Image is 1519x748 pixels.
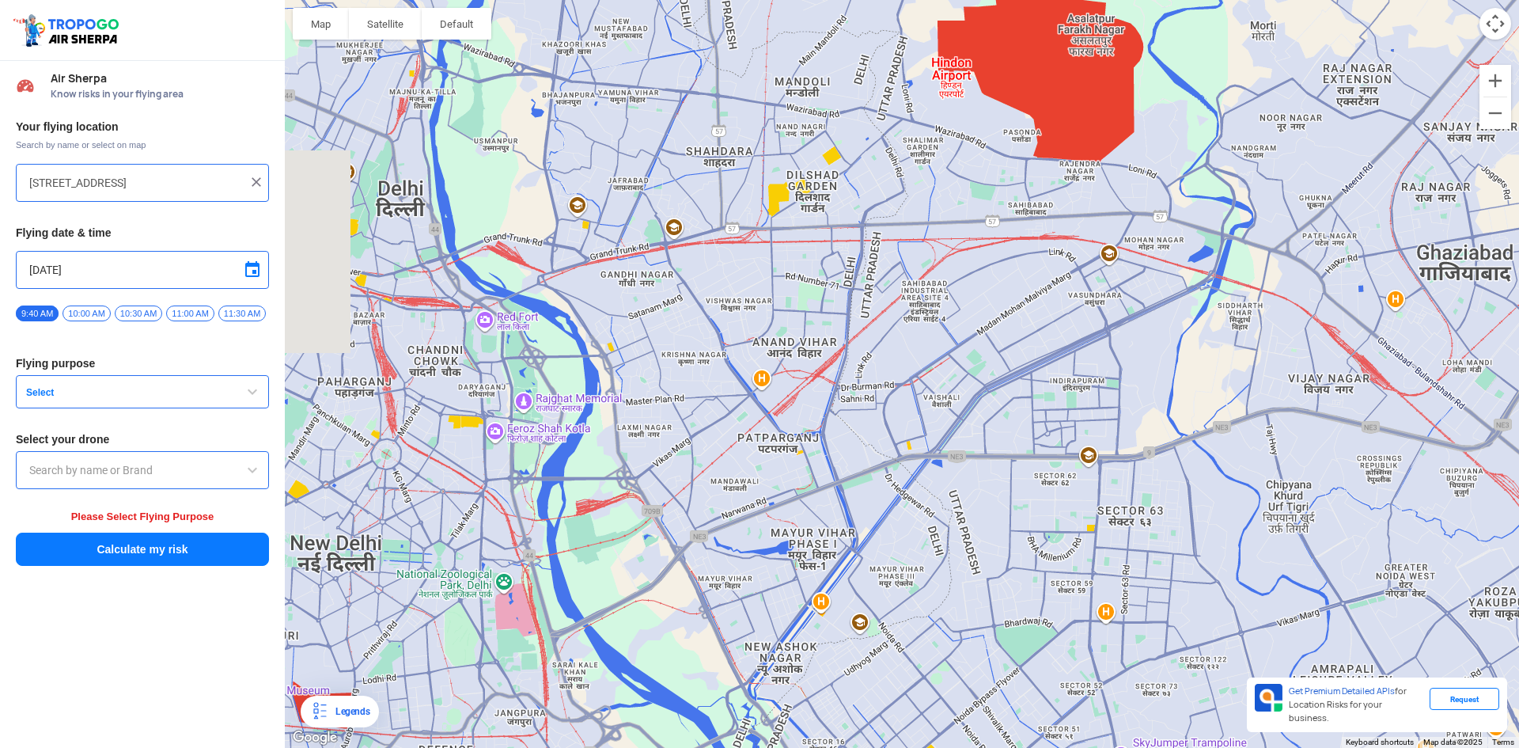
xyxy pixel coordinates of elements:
button: Zoom in [1479,65,1511,97]
span: Air Sherpa [51,72,269,85]
span: Please Select Flying Purpose [71,511,214,522]
img: ic_tgdronemaps.svg [12,12,124,48]
span: Get Premium Detailed APIs [1289,685,1395,697]
button: Zoom out [1479,97,1511,129]
span: 11:00 AM [166,306,214,321]
input: Search by name or Brand [29,461,256,480]
input: Select Date [29,260,256,279]
h3: Your flying location [16,121,269,132]
h3: Flying purpose [16,358,269,369]
div: for Location Risks for your business. [1282,684,1430,726]
span: Map data ©2025 [1423,738,1483,746]
span: Know risks in your flying area [51,88,269,101]
button: Calculate my risk [16,533,269,566]
h3: Flying date & time [16,227,269,238]
button: Select [16,375,269,408]
h3: Select your drone [16,434,269,445]
img: Legends [310,702,329,721]
span: Search by name or select on map [16,139,269,151]
input: Search your flying location [29,173,244,192]
a: Terms [1492,738,1514,746]
a: Open this area in Google Maps (opens a new window) [289,727,341,748]
span: 9:40 AM [16,306,59,321]
button: Keyboard shortcuts [1346,737,1414,748]
span: Select [20,386,218,399]
img: Google [289,727,341,748]
img: Premium APIs [1255,684,1282,712]
span: 10:30 AM [115,306,162,321]
span: 10:00 AM [63,306,110,321]
span: 11:30 AM [218,306,266,321]
img: Risk Scores [16,76,35,95]
img: ic_close.png [248,174,264,190]
button: Map camera controls [1479,8,1511,40]
button: Show street map [293,8,349,40]
div: Legends [329,702,369,721]
button: Show satellite imagery [349,8,422,40]
div: Request [1430,688,1499,710]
